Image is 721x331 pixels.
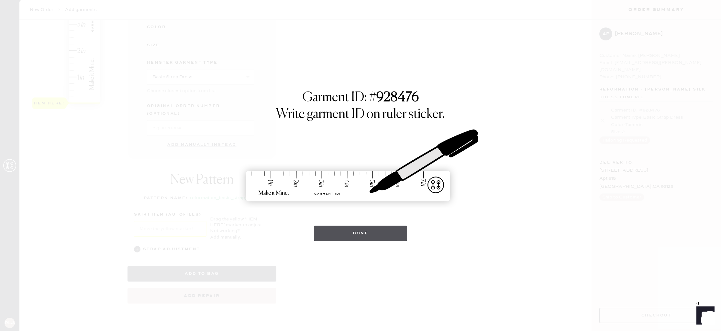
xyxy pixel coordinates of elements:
h1: Garment ID: # [303,90,419,107]
h1: Write garment ID on ruler sticker. [276,107,445,122]
iframe: Front Chat [690,302,718,330]
img: ruler-sticker-sharpie.svg [239,112,482,219]
button: Done [314,226,407,241]
strong: 928476 [376,91,419,104]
